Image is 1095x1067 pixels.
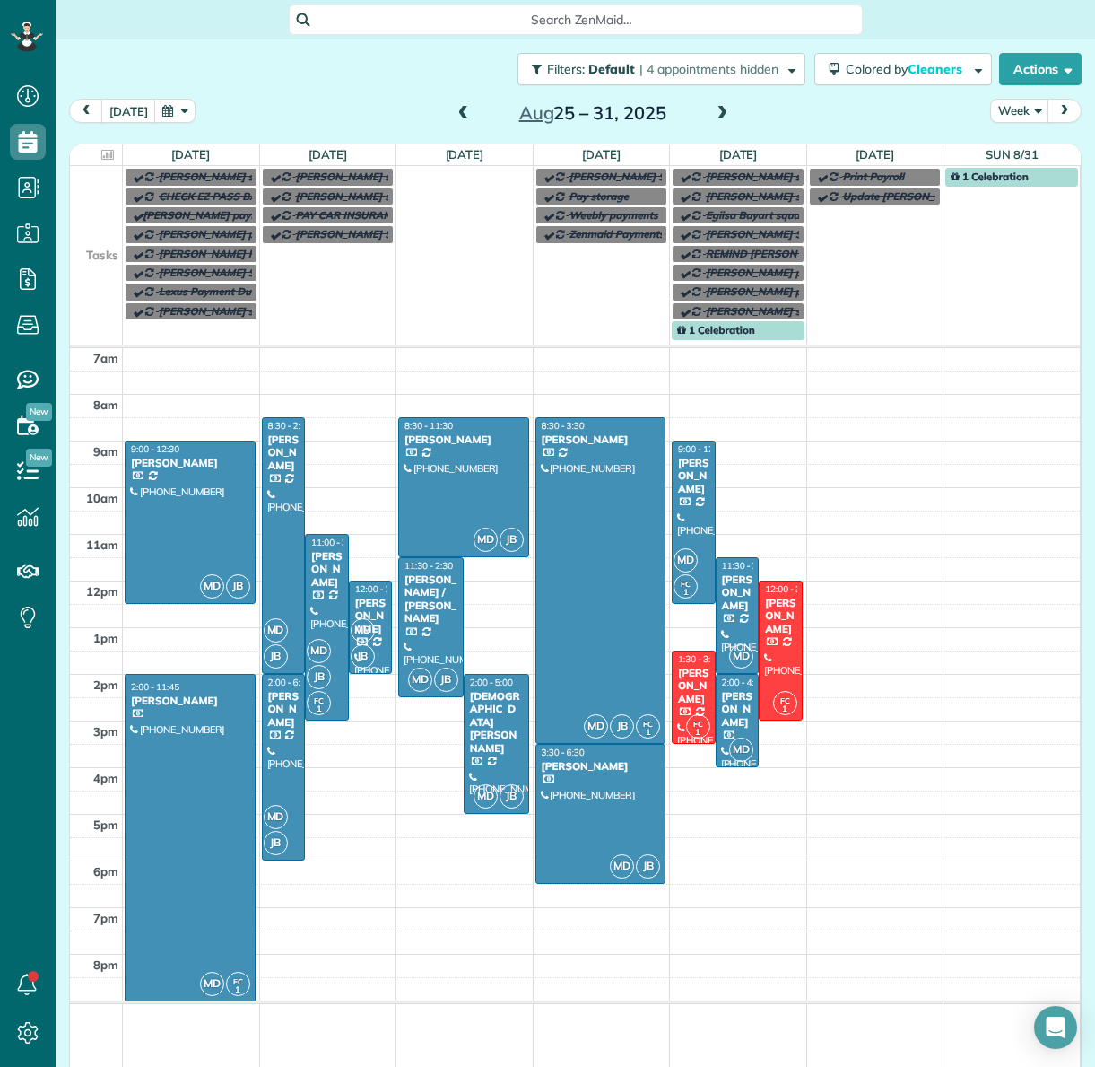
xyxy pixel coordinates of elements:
button: Actions [999,53,1082,85]
span: 3pm [93,724,118,739]
div: [PERSON_NAME] / [PERSON_NAME] [404,573,458,625]
a: [DATE] [582,147,621,162]
span: FC [233,976,243,986]
span: 1pm [93,631,118,645]
span: MD [474,528,498,552]
div: [PERSON_NAME] [267,690,300,729]
span: JB [434,668,458,692]
span: MD [729,738,753,762]
span: 2pm [93,678,118,692]
span: 2:00 - 11:45 [131,681,179,693]
span: [PERSON_NAME] payment [159,227,292,241]
span: JB [500,528,524,552]
span: 8pm [93,958,118,972]
span: 9:00 - 12:30 [678,443,726,455]
span: 9:00 - 12:30 [131,443,179,455]
span: REMIND [PERSON_NAME] PAYROLL [706,247,887,260]
button: prev [69,99,103,123]
span: Default [588,61,636,77]
span: [PERSON_NAME] payments [706,266,845,279]
span: MD [474,784,498,809]
span: 1 Celebration [677,323,755,337]
div: [PERSON_NAME] [130,695,250,707]
span: 8:30 - 11:30 [404,420,453,432]
span: [PERSON_NAME] Square Payments [569,170,746,183]
span: Colored by [846,61,969,77]
a: [DATE] [309,147,347,162]
div: [PERSON_NAME] [721,573,754,612]
span: [PERSON_NAME] paypal Payments [706,284,882,298]
span: JB [636,854,660,879]
span: [PERSON_NAME] square payment [159,304,329,318]
button: Filters: Default | 4 appointments hidden [517,53,805,85]
a: [DATE] [446,147,484,162]
div: [PERSON_NAME] [764,597,797,635]
span: FC [780,695,790,705]
span: 2:00 - 6:00 [268,677,311,688]
span: 1:30 - 3:30 [678,653,721,665]
a: [DATE] [856,147,894,162]
span: 10am [86,491,118,505]
div: [PERSON_NAME] [310,550,343,589]
a: Sun 8/31 [986,147,1039,162]
button: [DATE] [101,99,156,123]
span: | 4 appointments hidden [639,61,778,77]
div: [PERSON_NAME] [677,667,710,705]
span: FC [643,719,653,729]
span: 12:00 - 3:00 [765,583,813,595]
span: MD [729,644,753,669]
span: New [26,403,52,421]
a: [DATE] [171,147,210,162]
small: 1 [774,701,796,718]
span: Update [PERSON_NAME] invoice [842,189,1005,203]
small: 1 [227,982,249,999]
small: 1 [674,584,697,601]
span: 2:00 - 5:00 [470,677,513,688]
small: 1 [308,701,330,718]
span: Cleaners [908,61,965,77]
span: 9am [93,444,118,459]
span: 12pm [86,584,118,599]
div: [PERSON_NAME] [354,597,387,635]
span: [PERSON_NAME] PAYMENTS [159,247,305,260]
span: MD [351,618,375,643]
span: FC [681,579,691,589]
span: PAY CAR INSURANCE [295,208,404,222]
small: 1 [637,724,659,741]
span: CHECK EZ PASS BALANCE [159,189,291,203]
a: [DATE] [719,147,758,162]
span: 8:30 - 2:00 [268,420,311,432]
span: [PERSON_NAME] Square Payment [706,227,878,241]
span: JB [307,665,331,689]
div: [PERSON_NAME] [267,433,300,472]
span: JB [264,644,288,669]
span: 7am [93,351,118,365]
div: [PERSON_NAME] [130,457,250,469]
span: [PERSON_NAME] square payment [706,304,876,318]
span: 8:30 - 3:30 [542,420,585,432]
span: 2:00 - 4:00 [722,677,765,688]
span: MD [674,548,698,573]
span: New [26,449,52,467]
span: [PERSON_NAME] square payments [706,170,882,183]
span: 5pm [93,818,118,832]
span: FC [693,719,703,729]
div: [PERSON_NAME] [721,690,754,729]
button: Colored byCleaners [814,53,992,85]
span: [PERSON_NAME] square payment [159,170,329,183]
button: Week [990,99,1049,123]
span: Weebly payments [569,208,657,222]
span: MD [200,972,224,996]
span: Aug [519,101,554,124]
span: [PERSON_NAME] square payments [295,189,471,203]
span: Print Payroll [842,170,904,183]
div: Open Intercom Messenger [1034,1006,1077,1049]
span: Lexus Payment Due Date [159,284,283,298]
span: 8am [93,398,118,412]
span: MD [610,854,634,879]
span: JB [264,831,288,855]
span: MD [307,639,331,663]
span: Zenmaid Payments [569,227,664,241]
span: 4pm [93,771,118,785]
div: [DEMOGRAPHIC_DATA][PERSON_NAME] [469,690,524,755]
